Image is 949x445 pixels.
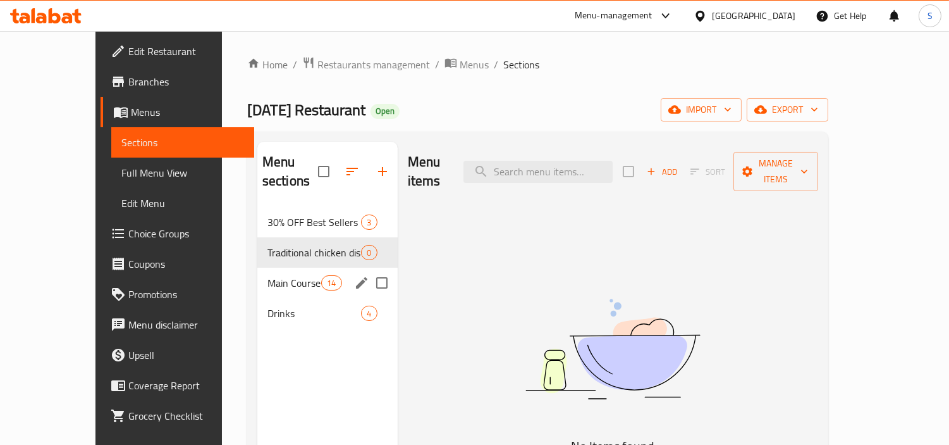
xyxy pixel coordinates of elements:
[128,256,244,272] span: Coupons
[101,66,254,97] a: Branches
[128,378,244,393] span: Coverage Report
[370,104,400,119] div: Open
[361,245,377,260] div: items
[257,207,398,237] div: 30% OFF Best Sellers3
[463,161,613,183] input: search
[121,135,244,150] span: Sections
[362,216,376,229] span: 3
[744,156,808,187] span: Manage items
[757,102,818,118] span: export
[111,158,254,188] a: Full Menu View
[131,104,244,120] span: Menus
[293,57,297,72] li: /
[747,98,828,122] button: export
[101,401,254,431] a: Grocery Checklist
[101,36,254,66] a: Edit Restaurant
[362,308,376,320] span: 4
[101,218,254,249] a: Choice Groups
[257,237,398,268] div: Traditional chicken dishes0
[928,9,933,23] span: S
[671,102,732,118] span: import
[257,268,398,298] div: Main Courses14edit
[101,249,254,279] a: Coupons
[645,165,679,179] span: Add
[101,279,254,310] a: Promotions
[121,165,244,180] span: Full Menu View
[370,106,400,116] span: Open
[460,57,489,72] span: Menus
[121,196,244,211] span: Edit Menu
[317,57,430,72] span: Restaurants management
[128,287,244,302] span: Promotions
[733,152,818,191] button: Manage items
[494,57,498,72] li: /
[367,156,398,187] button: Add section
[267,215,362,230] span: 30% OFF Best Sellers
[257,298,398,329] div: Drinks4
[267,245,362,260] span: Traditional chicken dishes
[455,265,771,433] img: dish.svg
[111,127,254,158] a: Sections
[408,153,448,191] h2: Menu items
[352,273,371,292] button: edit
[682,162,733,182] span: Sort items
[128,44,244,59] span: Edit Restaurant
[101,97,254,127] a: Menus
[128,408,244,423] span: Grocery Checklist
[302,56,430,73] a: Restaurants management
[322,277,341,289] span: 14
[642,162,682,182] span: Add item
[661,98,742,122] button: import
[262,153,318,191] h2: Menu sections
[362,247,376,259] span: 0
[321,275,341,291] div: items
[128,226,244,241] span: Choice Groups
[101,370,254,401] a: Coverage Report
[101,340,254,370] a: Upsell
[247,96,365,124] span: [DATE] Restaurant
[361,215,377,230] div: items
[444,56,489,73] a: Menus
[128,74,244,89] span: Branches
[247,57,288,72] a: Home
[101,310,254,340] a: Menu disclaimer
[435,57,439,72] li: /
[337,156,367,187] span: Sort sections
[575,8,652,23] div: Menu-management
[247,56,828,73] nav: breadcrumb
[128,348,244,363] span: Upsell
[642,162,682,182] button: Add
[267,275,321,291] span: Main Courses
[361,306,377,321] div: items
[267,306,362,321] span: Drinks
[111,188,254,218] a: Edit Menu
[128,317,244,332] span: Menu disclaimer
[257,202,398,334] nav: Menu sections
[712,9,795,23] div: [GEOGRAPHIC_DATA]
[310,158,337,185] span: Select all sections
[503,57,539,72] span: Sections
